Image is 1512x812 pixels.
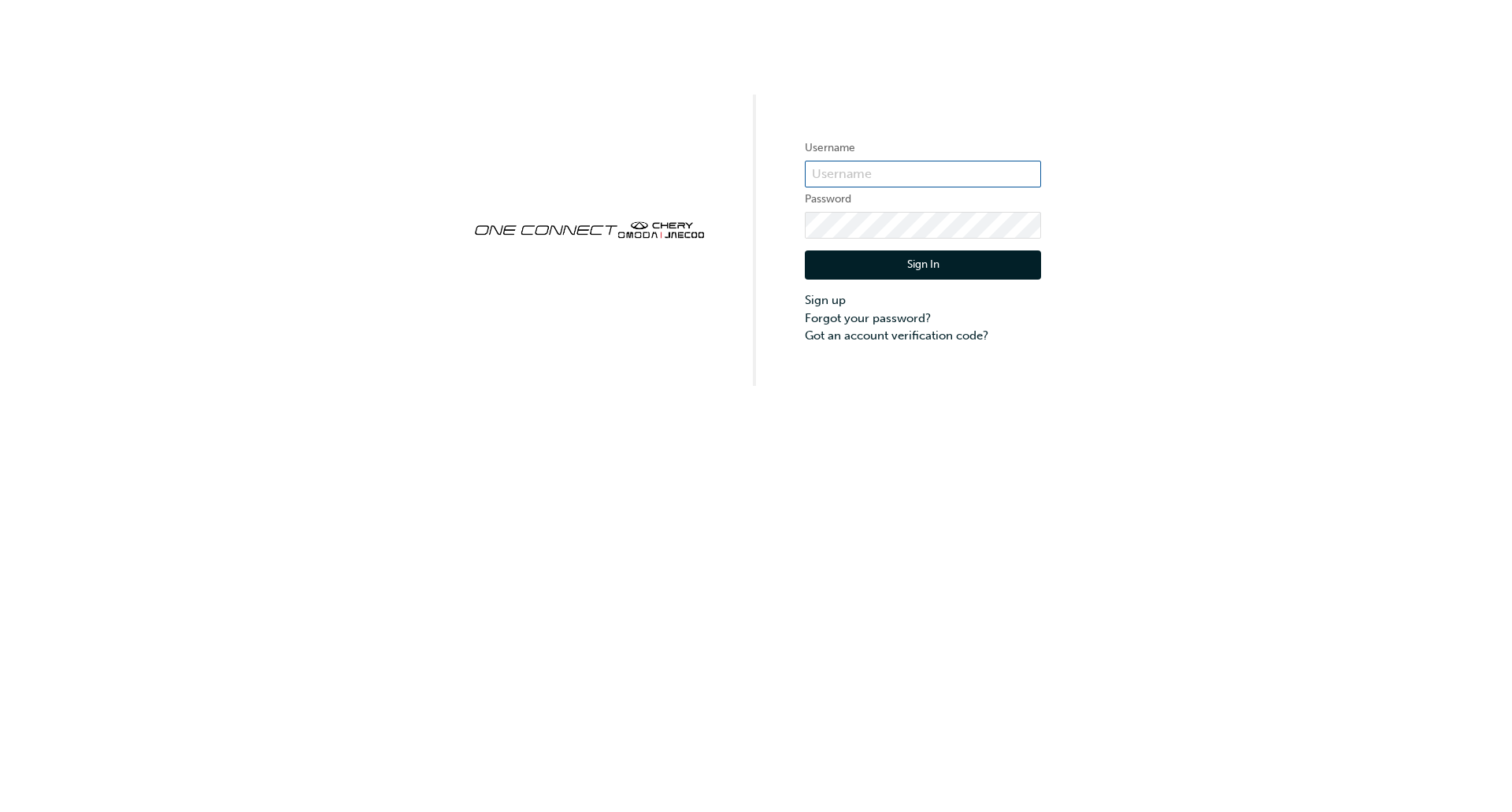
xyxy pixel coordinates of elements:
[805,190,1041,209] label: Password
[471,208,707,249] img: oneconnect
[805,291,1041,310] a: Sign up
[805,250,1041,280] button: Sign In
[805,310,1041,328] a: Forgot your password?
[805,161,1041,187] input: Username
[805,327,1041,345] a: Got an account verification code?
[805,139,1041,158] label: Username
